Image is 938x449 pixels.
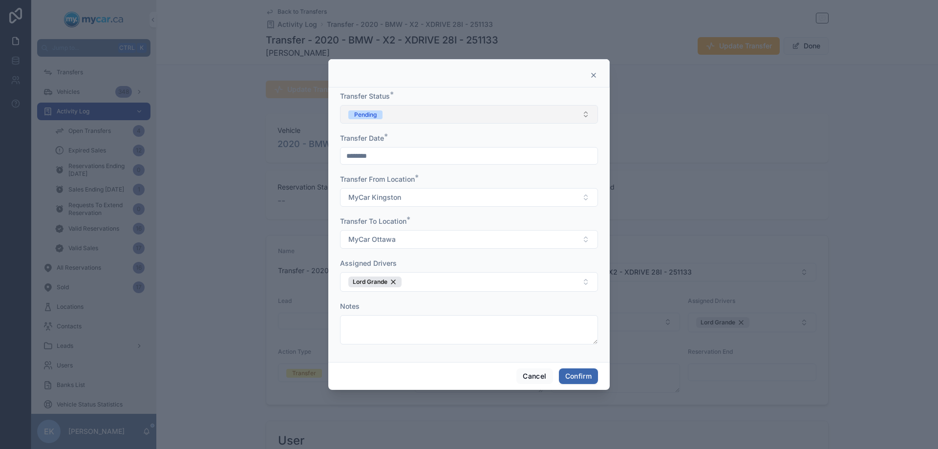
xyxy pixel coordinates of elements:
[340,134,384,142] span: Transfer Date
[340,217,406,225] span: Transfer To Location
[348,192,401,202] span: MyCar Kingston
[348,277,402,287] button: Unselect 31
[340,259,397,267] span: Assigned Drivers
[340,272,598,292] button: Select Button
[340,302,360,310] span: Notes
[348,235,396,244] span: MyCar Ottawa
[340,230,598,249] button: Select Button
[340,92,390,100] span: Transfer Status
[340,105,598,124] button: Select Button
[340,188,598,207] button: Select Button
[354,110,377,119] div: Pending
[559,368,598,384] button: Confirm
[353,278,387,286] span: Lord Grande
[516,368,553,384] button: Cancel
[340,175,415,183] span: Transfer From Location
